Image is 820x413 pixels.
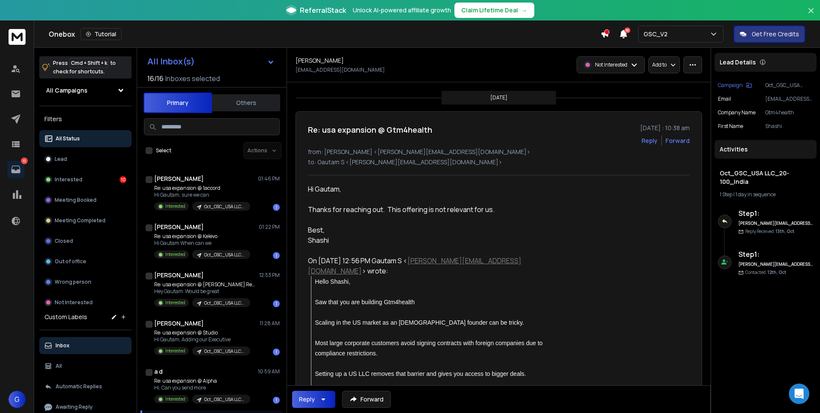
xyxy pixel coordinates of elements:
[143,93,212,113] button: Primary
[154,329,250,336] p: Re: usa expansion @ Studio
[55,156,67,163] p: Lead
[154,192,250,198] p: Hi Gautam, sure we can
[9,391,26,408] span: G
[259,272,280,279] p: 12:53 PM
[258,175,280,182] p: 01:46 PM
[765,109,813,116] p: Gtm4health
[55,176,82,183] p: Interested
[55,299,93,306] p: Not Interested
[39,171,132,188] button: Interested10
[641,137,658,145] button: Reply
[738,249,813,259] h6: Step 1 :
[259,224,280,230] p: 01:22 PM
[39,192,132,209] button: Meeting Booked
[258,368,280,375] p: 10:59 AM
[299,395,315,404] div: Reply
[342,391,391,408] button: Forward
[765,123,813,130] p: Shashi
[120,176,126,183] div: 10
[315,299,415,305] span: Saw that you are building Gtm4health
[39,151,132,168] button: Lead
[55,279,91,285] p: Wrong person
[141,53,281,70] button: All Inbox(s)
[39,294,132,311] button: Not Interested
[595,61,627,68] p: Not Interested
[454,3,534,18] button: Claim Lifetime Deal→
[49,28,600,40] div: Onebox
[165,396,185,402] p: Interested
[55,197,97,204] p: Meeting Booked
[212,93,280,112] button: Others
[154,233,250,240] p: Re: usa expansion @ Kelevo
[39,358,132,375] button: All
[56,342,70,349] p: Inbox
[154,175,204,183] h1: [PERSON_NAME]
[715,140,817,159] div: Activities
[154,319,204,328] h1: [PERSON_NAME]
[80,28,122,40] button: Tutorial
[39,212,132,229] button: Meeting Completed
[53,59,116,76] p: Press to check for shortcuts.
[147,73,164,84] span: 16 / 16
[805,5,817,26] button: Close banner
[204,204,245,210] p: Oct_GSC_USA LLC_20-100_India
[734,26,805,43] button: Get Free Credits
[21,157,28,164] p: 10
[720,191,811,198] div: |
[624,27,630,33] span: 50
[56,383,102,390] p: Automatic Replies
[308,256,521,276] a: [PERSON_NAME][EMAIL_ADDRESS][DOMAIN_NAME]
[154,240,250,247] p: Hi Gautam When can we
[644,30,671,38] p: GSC_V2
[44,313,87,321] h3: Custom Labels
[718,82,743,89] p: Campaign
[738,208,813,218] h6: Step 1 :
[738,261,813,268] h6: [PERSON_NAME][EMAIL_ADDRESS][DOMAIN_NAME]
[273,300,280,307] div: 1
[273,349,280,355] div: 1
[56,135,80,142] p: All Status
[308,184,557,245] div: Hi Gautam,
[204,252,245,258] p: Oct_GSC_USA LLC_20-100_India
[315,370,526,377] span: Setting up a US LLC removes that barrier and gives you access to bigger deals.
[55,217,105,224] p: Meeting Completed
[789,384,809,404] div: Open Intercom Messenger
[204,396,245,403] p: Oct_GSC_USA LLC_20-100_India
[767,269,786,275] span: 12th, Oct
[154,271,204,279] h1: [PERSON_NAME]
[260,320,280,327] p: 11:28 AM
[720,58,756,67] p: Lead Details
[273,252,280,259] div: 1
[745,228,794,235] p: Reply Received
[7,161,24,178] a: 10
[315,340,545,357] span: Most large corporate customers avoid signing contracts with foreign companies due to compliance r...
[273,397,280,404] div: 1
[300,5,346,15] span: ReferralStack
[39,337,132,354] button: Inbox
[308,235,557,245] div: Shashi
[720,169,811,186] h1: Oct_GSC_USA LLC_20-100_India
[154,185,250,192] p: Re: usa expansion @ 1accord
[308,256,557,276] div: On [DATE] 12:56 PM Gautam S < > wrote:
[165,300,185,306] p: Interested
[738,220,813,227] h6: [PERSON_NAME][EMAIL_ADDRESS][DOMAIN_NAME]
[39,273,132,291] button: Wrong person
[204,348,245,355] p: Oct_GSC_USA LLC_20-100_India
[165,348,185,354] p: Interested
[652,61,667,68] p: Add to
[665,137,690,145] div: Forward
[640,124,690,132] p: [DATE] : 10:38 am
[521,6,527,15] span: →
[39,253,132,270] button: Out of office
[292,391,335,408] button: Reply
[39,378,132,395] button: Automatic Replies
[39,233,132,250] button: Closed
[752,30,799,38] p: Get Free Credits
[154,367,163,376] h1: a d
[147,57,195,66] h1: All Inbox(s)
[765,96,813,102] p: [EMAIL_ADDRESS][DOMAIN_NAME]
[39,113,132,125] h3: Filters
[308,124,432,136] h1: Re: usa expansion @ Gtm4health
[315,319,524,326] span: Scaling in the US market as an [DEMOGRAPHIC_DATA] founder can be tricky.
[718,82,752,89] button: Campaign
